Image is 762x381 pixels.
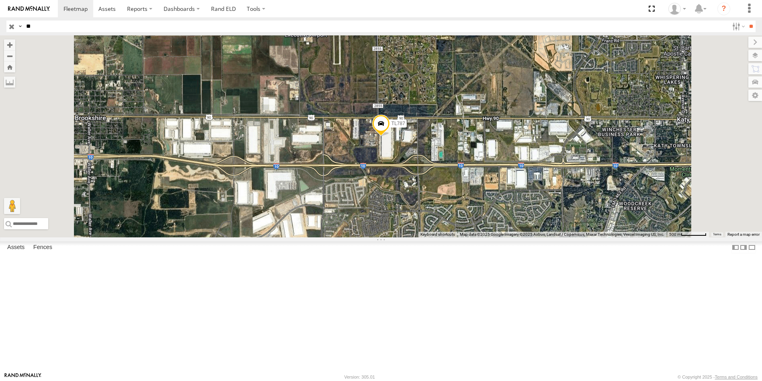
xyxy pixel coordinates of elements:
[739,241,748,253] label: Dock Summary Table to the Right
[715,375,758,379] a: Terms and Conditions
[3,242,29,253] label: Assets
[713,233,721,236] a: Terms
[29,242,56,253] label: Fences
[669,232,681,237] span: 500 m
[8,6,50,12] img: rand-logo.svg
[729,21,746,32] label: Search Filter Options
[391,121,405,126] span: TL787
[748,241,756,253] label: Hide Summary Table
[4,373,41,381] a: Visit our Website
[344,375,375,379] div: Version: 305.01
[667,232,709,237] button: Map Scale: 500 m per 60 pixels
[727,232,760,237] a: Report a map error
[748,90,762,101] label: Map Settings
[678,375,758,379] div: © Copyright 2025 -
[4,76,15,88] label: Measure
[4,198,20,214] button: Drag Pegman onto the map to open Street View
[4,39,15,50] button: Zoom in
[4,50,15,62] button: Zoom out
[420,232,455,237] button: Keyboard shortcuts
[717,2,730,15] i: ?
[731,241,739,253] label: Dock Summary Table to the Left
[17,21,23,32] label: Search Query
[4,62,15,72] button: Zoom Home
[460,232,664,237] span: Map data ©2025 Google Imagery ©2025 Airbus, Landsat / Copernicus, Maxar Technologies, Vexcel Imag...
[666,3,689,15] div: Norma Casillas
